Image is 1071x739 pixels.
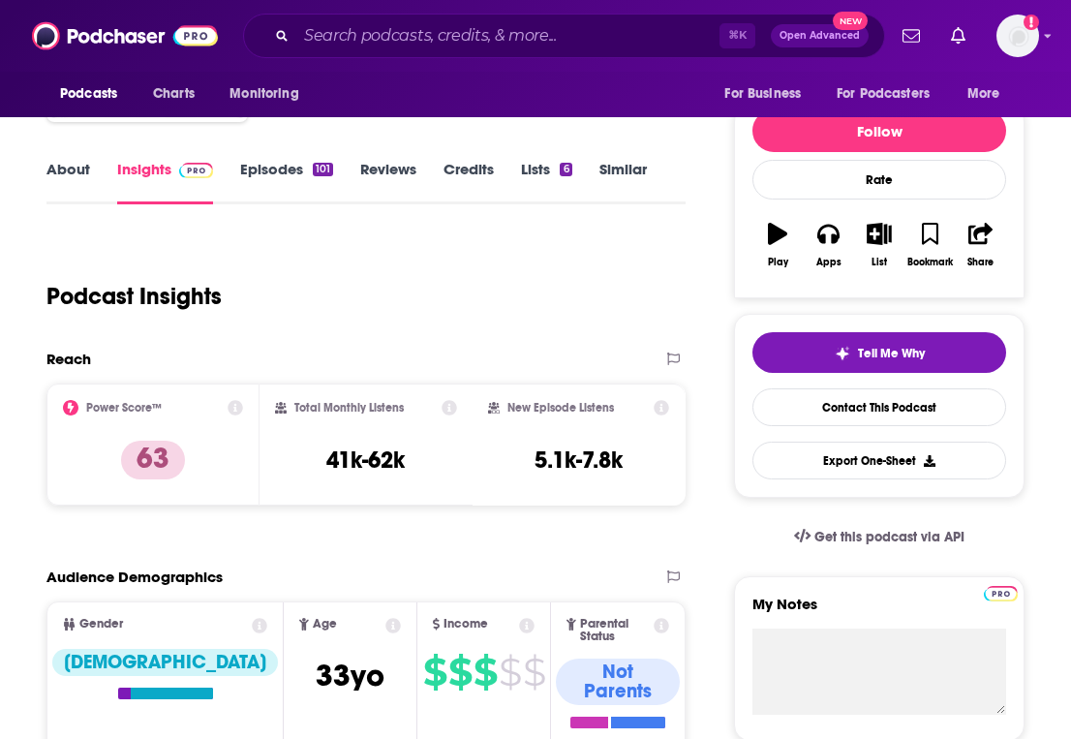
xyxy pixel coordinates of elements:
[229,80,298,108] span: Monitoring
[153,80,195,108] span: Charts
[858,346,925,361] span: Tell Me Why
[499,657,521,688] span: $
[814,529,964,545] span: Get this podcast via API
[984,583,1018,601] a: Pro website
[296,20,719,51] input: Search podcasts, credits, & more...
[32,17,218,54] img: Podchaser - Follow, Share and Rate Podcasts
[523,657,545,688] span: $
[803,210,853,280] button: Apps
[833,12,868,30] span: New
[474,657,497,688] span: $
[360,160,416,204] a: Reviews
[507,401,614,415] h2: New Episode Listens
[423,657,446,688] span: $
[752,388,1006,426] a: Contact This Podcast
[854,210,904,280] button: List
[780,31,860,41] span: Open Advanced
[984,586,1018,601] img: Podchaser Pro
[117,160,213,204] a: InsightsPodchaser Pro
[752,210,803,280] button: Play
[752,332,1006,373] button: tell me why sparkleTell Me Why
[771,24,869,47] button: Open AdvancedNew
[46,568,223,586] h2: Audience Demographics
[535,446,623,475] h3: 5.1k-7.8k
[752,595,1006,629] label: My Notes
[996,15,1039,57] button: Show profile menu
[996,15,1039,57] span: Logged in as alignPR
[46,160,90,204] a: About
[837,80,930,108] span: For Podcasters
[824,76,958,112] button: open menu
[294,401,404,415] h2: Total Monthly Listens
[943,19,973,52] a: Show notifications dropdown
[967,80,1000,108] span: More
[121,441,185,479] p: 63
[816,257,841,268] div: Apps
[521,160,571,204] a: Lists6
[768,257,788,268] div: Play
[444,160,494,204] a: Credits
[140,76,206,112] a: Charts
[60,80,117,108] span: Podcasts
[967,257,994,268] div: Share
[444,618,488,631] span: Income
[79,618,123,631] span: Gender
[907,257,953,268] div: Bookmark
[326,446,405,475] h3: 41k-62k
[46,350,91,368] h2: Reach
[752,160,1006,200] div: Rate
[46,282,222,311] h1: Podcast Insights
[954,76,1025,112] button: open menu
[216,76,323,112] button: open menu
[835,346,850,361] img: tell me why sparkle
[956,210,1006,280] button: Share
[779,513,980,561] a: Get this podcast via API
[719,23,755,48] span: ⌘ K
[448,657,472,688] span: $
[556,659,679,705] div: Not Parents
[996,15,1039,57] img: User Profile
[52,649,278,676] div: [DEMOGRAPHIC_DATA]
[313,163,333,176] div: 101
[316,657,384,694] span: 33 yo
[752,109,1006,152] button: Follow
[872,257,887,268] div: List
[752,442,1006,479] button: Export One-Sheet
[313,618,337,631] span: Age
[724,80,801,108] span: For Business
[580,618,650,643] span: Parental Status
[243,14,885,58] div: Search podcasts, credits, & more...
[599,160,647,204] a: Similar
[86,401,162,415] h2: Power Score™
[904,210,955,280] button: Bookmark
[1024,15,1039,30] svg: Add a profile image
[46,76,142,112] button: open menu
[711,76,825,112] button: open menu
[179,163,213,178] img: Podchaser Pro
[560,163,571,176] div: 6
[240,160,333,204] a: Episodes101
[895,19,928,52] a: Show notifications dropdown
